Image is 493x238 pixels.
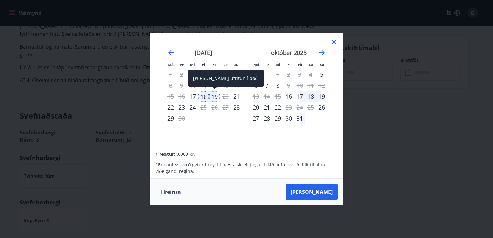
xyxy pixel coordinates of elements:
button: Hreinsa [156,184,186,200]
div: Aðeins útritun í boði [209,91,220,102]
div: 21 [261,102,272,113]
small: Þr [180,62,184,67]
small: Su [234,62,239,67]
small: Mi [190,62,195,67]
td: Choose fimmtudagur, 25. september 2025 as your check-in date. It’s available. [198,102,209,113]
div: 29 [272,113,283,124]
td: Choose þriðjudagur, 28. október 2025 as your check-in date. It’s available. [261,113,272,124]
td: Not available. þriðjudagur, 9. september 2025 [176,80,187,91]
strong: október 2025 [271,49,307,56]
div: 27 [250,113,261,124]
small: Fö [298,62,302,67]
td: Not available. föstudagur, 3. október 2025 [294,69,305,80]
div: Aðeins útritun í boði [283,102,294,113]
div: 20 [250,102,261,113]
small: Má [253,62,259,67]
small: Má [168,62,174,67]
div: 28 [261,113,272,124]
td: Choose þriðjudagur, 7. október 2025 as your check-in date. It’s available. [261,80,272,91]
p: * Endanlegt verð getur breyst í næsta skrefi þegar tekið hefur verið tillit til allra viðeigandi ... [156,162,337,174]
small: La [309,62,313,67]
small: Fö [212,62,216,67]
td: Not available. þriðjudagur, 16. september 2025 [176,91,187,102]
td: Selected as end date. föstudagur, 19. september 2025 [209,91,220,102]
div: 18 [305,91,316,102]
td: Choose sunnudagur, 28. september 2025 as your check-in date. It’s available. [231,102,242,113]
div: Aðeins innritun í boði [283,91,294,102]
td: Not available. sunnudagur, 12. október 2025 [316,80,327,91]
td: Not available. þriðjudagur, 14. október 2025 [261,91,272,102]
small: La [223,62,228,67]
td: Choose fimmtudagur, 23. október 2025 as your check-in date. It’s available. [283,102,294,113]
td: Not available. mánudagur, 13. október 2025 [250,91,261,102]
td: Choose mánudagur, 29. september 2025 as your check-in date. It’s available. [165,113,176,124]
td: Choose sunnudagur, 5. október 2025 as your check-in date. It’s available. [316,69,327,80]
div: 31 [294,113,305,124]
td: Not available. sunnudagur, 7. september 2025 [231,69,242,80]
div: 8 [272,80,283,91]
small: Þr [265,62,269,67]
td: Choose fimmtudagur, 9. október 2025 as your check-in date. It’s available. [283,80,294,91]
div: Move forward to switch to the next month. [318,49,326,56]
span: 9.000 kr. [176,151,195,157]
td: Choose mánudagur, 20. október 2025 as your check-in date. It’s available. [250,102,261,113]
td: Not available. miðvikudagur, 10. september 2025 [187,80,198,91]
div: Aðeins útritun í boði [283,80,294,91]
td: Not available. miðvikudagur, 3. september 2025 [187,69,198,80]
div: 17 [294,91,305,102]
span: 1 Nætur: [156,151,175,157]
div: Aðeins innritun í boði [231,102,242,113]
td: Not available. laugardagur, 27. september 2025 [220,102,231,113]
td: Not available. laugardagur, 4. október 2025 [305,69,316,80]
td: Not available. mánudagur, 1. september 2025 [165,69,176,80]
div: 22 [272,102,283,113]
small: Fi [287,62,291,67]
div: 30 [283,113,294,124]
td: Not available. fimmtudagur, 2. október 2025 [283,69,294,80]
td: Not available. miðvikudagur, 1. október 2025 [272,69,283,80]
td: Not available. laugardagur, 6. september 2025 [220,69,231,80]
div: [PERSON_NAME] útritun í boði [188,70,264,87]
td: Choose mánudagur, 22. september 2025 as your check-in date. It’s available. [165,102,176,113]
td: Choose miðvikudagur, 22. október 2025 as your check-in date. It’s available. [272,102,283,113]
td: Choose þriðjudagur, 21. október 2025 as your check-in date. It’s available. [261,102,272,113]
div: Aðeins innritun í boði [316,102,327,113]
small: Su [320,62,324,67]
td: Choose fimmtudagur, 16. október 2025 as your check-in date. It’s available. [283,91,294,102]
td: Choose föstudagur, 31. október 2025 as your check-in date. It’s available. [294,113,305,124]
td: Choose miðvikudagur, 8. október 2025 as your check-in date. It’s available. [272,80,283,91]
small: Fi [202,62,205,67]
small: Mi [276,62,280,67]
td: Not available. föstudagur, 10. október 2025 [294,80,305,91]
td: Choose sunnudagur, 26. október 2025 as your check-in date. It’s available. [316,102,327,113]
div: Move backward to switch to the previous month. [167,49,175,56]
td: Choose laugardagur, 18. október 2025 as your check-in date. It’s available. [305,91,316,102]
div: 18 [198,91,209,102]
td: Selected as start date. fimmtudagur, 18. september 2025 [198,91,209,102]
td: Not available. laugardagur, 20. september 2025 [220,91,231,102]
button: [PERSON_NAME] [286,184,338,200]
strong: [DATE] [195,49,212,56]
div: 19 [316,91,327,102]
td: Choose fimmtudagur, 30. október 2025 as your check-in date. It’s available. [283,113,294,124]
td: Choose miðvikudagur, 29. október 2025 as your check-in date. It’s available. [272,113,283,124]
td: Choose miðvikudagur, 24. september 2025 as your check-in date. It’s available. [187,102,198,113]
div: Aðeins útritun í boði [176,113,187,124]
td: Not available. mánudagur, 8. september 2025 [165,80,176,91]
td: Choose föstudagur, 17. október 2025 as your check-in date. It’s available. [294,91,305,102]
td: Not available. föstudagur, 24. október 2025 [294,102,305,113]
td: Not available. miðvikudagur, 15. október 2025 [272,91,283,102]
div: Aðeins innritun í boði [316,69,327,80]
td: Not available. þriðjudagur, 2. september 2025 [176,69,187,80]
td: Not available. laugardagur, 25. október 2025 [305,102,316,113]
td: Not available. laugardagur, 11. október 2025 [305,80,316,91]
div: 24 [187,102,198,113]
td: Not available. fimmtudagur, 4. september 2025 [198,69,209,80]
td: Not available. föstudagur, 26. september 2025 [209,102,220,113]
td: Choose sunnudagur, 19. október 2025 as your check-in date. It’s available. [316,91,327,102]
td: Choose sunnudagur, 21. september 2025 as your check-in date. It’s available. [231,91,242,102]
td: Choose miðvikudagur, 17. september 2025 as your check-in date. It’s available. [187,91,198,102]
div: Calendar [158,41,335,138]
td: Choose mánudagur, 27. október 2025 as your check-in date. It’s available. [250,113,261,124]
div: 22 [165,102,176,113]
